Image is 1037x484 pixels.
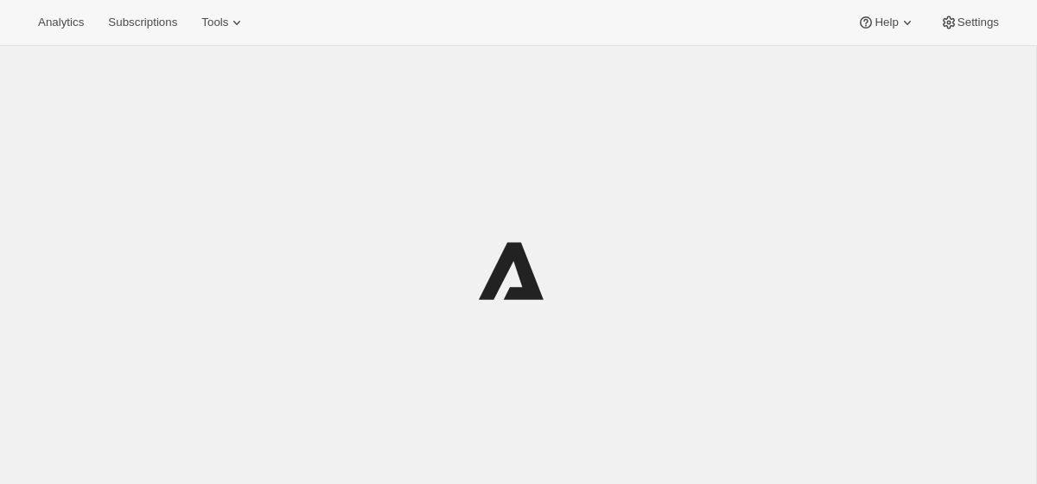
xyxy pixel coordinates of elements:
[875,16,898,29] span: Help
[108,16,177,29] span: Subscriptions
[847,10,926,35] button: Help
[191,10,256,35] button: Tools
[930,10,1009,35] button: Settings
[98,10,188,35] button: Subscriptions
[38,16,84,29] span: Analytics
[28,10,94,35] button: Analytics
[201,16,228,29] span: Tools
[957,16,999,29] span: Settings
